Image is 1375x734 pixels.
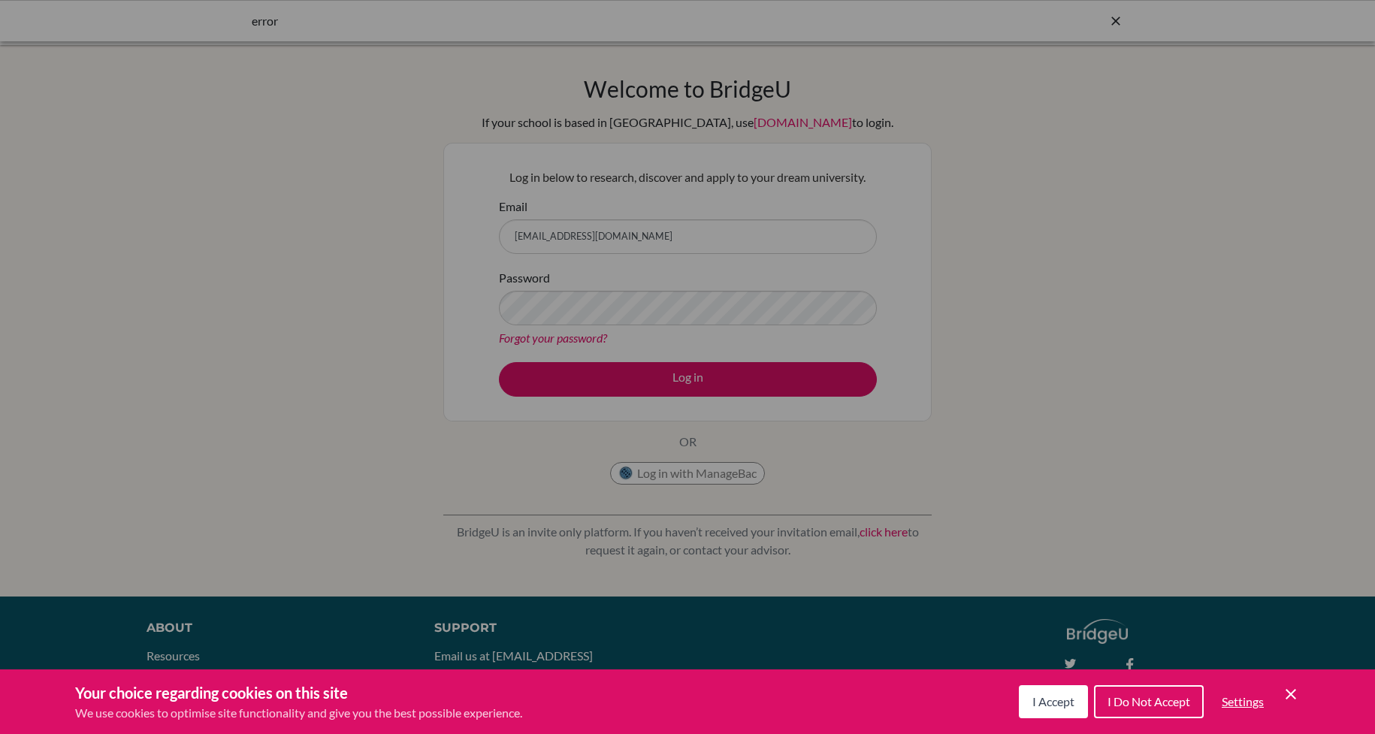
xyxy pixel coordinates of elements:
[75,704,522,722] p: We use cookies to optimise site functionality and give you the best possible experience.
[1222,694,1264,708] span: Settings
[1282,685,1300,703] button: Save and close
[1210,687,1276,717] button: Settings
[1094,685,1204,718] button: I Do Not Accept
[1019,685,1088,718] button: I Accept
[1108,694,1190,708] span: I Do Not Accept
[1032,694,1074,708] span: I Accept
[75,681,522,704] h3: Your choice regarding cookies on this site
